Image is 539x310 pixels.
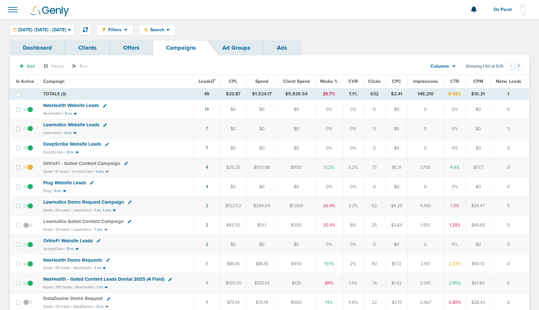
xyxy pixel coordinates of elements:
[153,40,209,55] a: Campaigns
[43,304,72,309] small: Goals: 22 leads |
[386,196,407,216] td: $4.26
[490,158,529,177] td: 0
[444,196,466,216] td: 1.3%
[278,119,315,139] td: $0
[407,254,443,274] td: 2,147
[209,40,264,55] a: Ad Groups
[466,64,504,69] span: Showing 1-50 of 505
[246,88,277,100] td: $1,524.17
[315,177,343,196] td: 0%
[490,216,529,235] td: 0
[110,40,153,55] a: Offers
[43,180,86,186] span: Plug Website Leads
[43,295,103,301] span: DataDasher Demo Request
[315,235,343,254] td: 0%
[43,150,65,154] small: DeepScribe |
[206,242,208,247] a: 2
[490,88,529,100] td: 1
[278,254,315,274] td: $450
[490,119,529,139] td: 0
[407,119,443,139] td: 0
[444,254,466,274] td: 2.33%
[206,280,208,286] a: 1
[386,158,407,177] td: $1.31
[246,139,277,158] td: $0
[206,203,208,208] a: 2
[278,139,315,158] td: $0
[246,119,277,139] td: $0
[343,216,363,235] td: 8%
[368,79,381,84] span: Clicks
[407,100,443,119] td: 0
[43,227,72,232] small: Goals: 20 leads |
[31,6,69,16] img: Genly
[206,184,208,189] a: 4
[315,158,343,177] td: 11.2%
[386,254,407,274] td: $1.72
[363,274,386,293] td: 74
[466,196,490,216] td: $55.47
[343,119,363,139] td: 0%
[407,235,443,254] td: 0
[278,274,315,293] td: $125
[490,235,529,254] td: 0
[444,119,466,139] td: 0%
[10,40,65,55] a: Dashboard
[444,139,466,158] td: 0%
[18,28,66,32] span: [DATE]: [DATE] - [DATE]
[363,88,386,100] td: 632
[490,196,529,216] td: 0
[407,177,443,196] td: 0
[363,216,386,235] td: 25
[220,119,246,139] td: $0
[315,88,343,100] td: 25.7%
[43,169,71,174] small: Goals: 15 leads |
[64,131,72,135] small: 0 nc
[43,266,72,270] small: Goals: 95 leads |
[386,177,407,196] td: $0
[444,177,466,196] td: 0%
[343,274,363,293] td: 1.4%
[490,139,529,158] td: 0
[278,158,315,177] td: $900
[343,196,363,216] td: 3.2%
[466,158,490,177] td: $57.7
[363,139,386,158] td: 0
[278,216,315,235] td: $300
[73,208,93,212] small: Lawmatics |
[343,100,363,119] td: 0%
[444,274,466,293] td: 2.95%
[206,300,208,305] a: 1
[43,102,99,108] span: NexHealth Website Leads
[148,27,166,33] span: Search
[43,238,93,244] span: OrthoFi Website Leads
[73,266,93,270] small: NexHealth |
[95,266,101,270] small: 1 nc
[507,63,523,71] ul: Pagination
[246,100,277,119] td: $0
[43,111,64,116] small: NexHealth |
[67,150,74,155] small: 0 nc
[413,79,438,84] span: Impressions
[43,79,64,84] span: Campaign
[473,79,483,84] span: CPM
[315,254,343,274] td: 19.1%
[466,177,490,196] td: $0
[278,196,315,216] td: $1,000
[496,79,521,84] span: Netw. Leads
[246,158,277,177] td: $100.98
[220,177,246,196] td: $0
[490,100,529,119] td: 0
[466,274,490,293] td: $41.84
[444,235,466,254] td: 0%
[199,79,215,84] span: Leads
[43,208,72,213] small: Goals: 20 leads |
[450,79,459,84] span: CTR
[43,141,101,147] span: DeepScribe Website Leads
[320,79,338,84] span: Media %
[43,247,65,251] small: AcceptCare |
[315,119,343,139] td: 0%
[515,62,523,70] button: Go to next page
[220,274,246,293] td: $105.01
[96,304,104,309] small: 0 nc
